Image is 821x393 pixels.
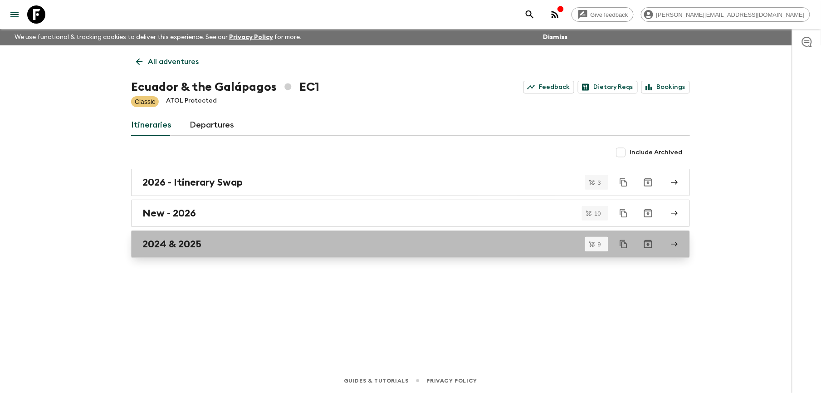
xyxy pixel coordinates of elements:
[11,29,305,45] p: We use functional & tracking cookies to deliver this experience. See our for more.
[630,148,683,157] span: Include Archived
[572,7,634,22] a: Give feedback
[131,78,319,96] h1: Ecuador & the Galápagos EC1
[641,81,690,93] a: Bookings
[651,11,810,18] span: [PERSON_NAME][EMAIL_ADDRESS][DOMAIN_NAME]
[131,231,690,258] a: 2024 & 2025
[523,81,574,93] a: Feedback
[592,180,606,186] span: 3
[344,376,409,386] a: Guides & Tutorials
[142,207,196,219] h2: New - 2026
[521,5,539,24] button: search adventures
[229,34,273,40] a: Privacy Policy
[641,7,810,22] div: [PERSON_NAME][EMAIL_ADDRESS][DOMAIN_NAME]
[639,173,657,192] button: Archive
[5,5,24,24] button: menu
[131,169,690,196] a: 2026 - Itinerary Swap
[142,238,201,250] h2: 2024 & 2025
[586,11,633,18] span: Give feedback
[135,97,155,106] p: Classic
[589,211,606,216] span: 10
[578,81,638,93] a: Dietary Reqs
[148,56,199,67] p: All adventures
[131,53,204,71] a: All adventures
[639,204,657,222] button: Archive
[616,174,632,191] button: Duplicate
[616,205,632,221] button: Duplicate
[131,114,171,136] a: Itineraries
[142,177,243,188] h2: 2026 - Itinerary Swap
[190,114,234,136] a: Departures
[541,31,570,44] button: Dismiss
[166,96,217,107] p: ATOL Protected
[616,236,632,252] button: Duplicate
[427,376,477,386] a: Privacy Policy
[639,235,657,253] button: Archive
[592,241,606,247] span: 9
[131,200,690,227] a: New - 2026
